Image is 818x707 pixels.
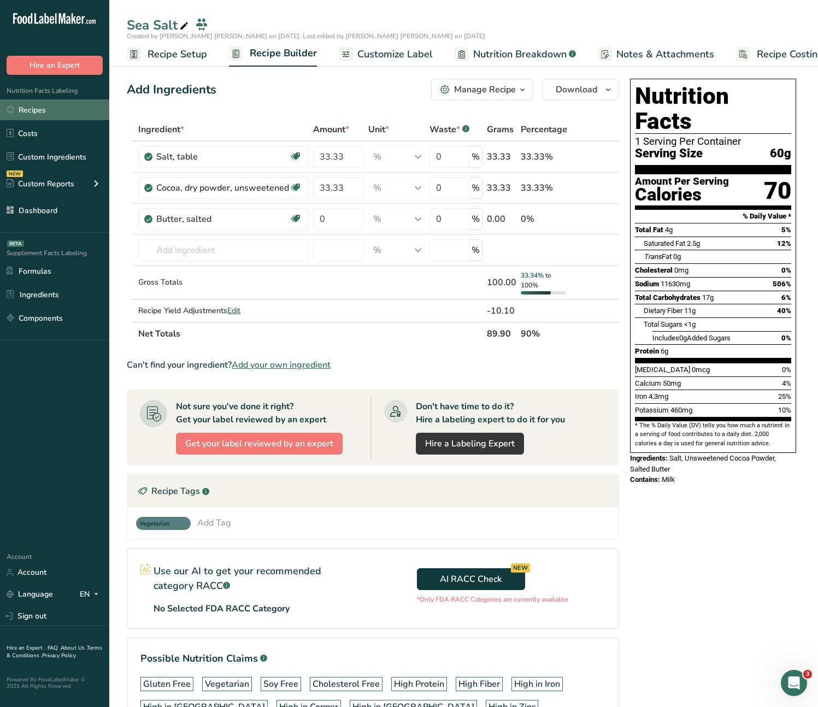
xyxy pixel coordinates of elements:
span: Cholesterol [635,266,673,274]
div: Waste [429,123,469,136]
span: Recipe Builder [250,46,317,61]
div: Vegetarian [205,677,249,691]
span: 60g [770,147,791,161]
i: Trans [644,252,662,261]
a: Privacy Policy [42,652,76,659]
input: Add Ingredient [138,239,309,261]
span: Percentage [521,123,567,136]
a: Hire a Labeling Expert [416,433,524,455]
span: 4% [782,379,791,387]
div: Can't find your ingredient? [127,358,619,372]
span: <1g [684,320,696,328]
span: Nutrition Breakdown [473,47,567,62]
div: NEW [511,563,530,573]
button: Manage Recipe [431,79,533,101]
span: 6% [781,293,791,302]
span: Salt, Unsweetened Cocoa Powder, Salted Butter [630,454,776,473]
th: 90% [519,322,569,345]
div: Add Ingredients [127,81,216,99]
div: Recipe Yield Adjustments [138,305,309,316]
div: Cocoa, dry powder, unsweetened [156,181,289,195]
div: High Protein [394,677,444,691]
span: 0g [673,252,681,261]
div: Calories [635,187,729,203]
span: 10% [778,406,791,414]
span: 4g [665,226,673,234]
span: 0mcg [692,366,710,374]
span: Created by [PERSON_NAME] [PERSON_NAME] on [DATE], Last edited by [PERSON_NAME] [PERSON_NAME] on [... [127,32,485,40]
span: 40% [777,307,791,315]
span: 33.34% [521,271,544,280]
section: * The % Daily Value (DV) tells you how much a nutrient in a serving of food contributes to a dail... [635,421,791,448]
span: Get your label reviewed by an expert [185,437,333,450]
span: Ingredient [138,123,184,136]
section: % Daily Value * [635,210,791,223]
span: Amount [313,123,349,136]
div: Cholesterol Free [313,677,380,691]
div: 33.33 [487,181,516,195]
a: FAQ . [48,644,61,652]
span: 5% [781,226,791,234]
div: Add Tag [197,516,231,529]
span: 0mg [674,266,688,274]
div: 0% [521,213,567,226]
span: Fat [644,252,672,261]
span: Recipe Setup [148,47,207,62]
div: EN [80,588,103,601]
a: Nutrition Breakdown [455,42,576,67]
div: Not sure you've done it right? Get your label reviewed by an expert [176,400,326,426]
span: Milk [662,475,675,484]
span: 0% [781,266,791,274]
button: Download [542,79,619,101]
span: 506% [773,280,791,288]
div: High in Iron [514,677,560,691]
a: Recipe Setup [127,42,207,67]
button: AI RACC Check NEW [417,568,525,590]
span: 17g [702,293,714,302]
a: Recipe Builder [229,41,317,67]
span: 0% [782,366,791,374]
span: 2.5g [687,239,700,248]
span: 0g [679,334,687,342]
span: Total Sugars [644,320,682,328]
span: Contains: [630,475,660,484]
div: -10.10 [487,304,516,317]
div: 33.33 [487,150,516,163]
span: Total Carbohydrates [635,293,701,302]
a: Language [7,585,53,604]
span: Total Fat [635,226,663,234]
p: No Selected FDA RACC Category [154,602,290,615]
span: Dietary Fiber [644,307,682,315]
span: 4.3mg [649,392,668,400]
span: Protein [635,347,659,355]
div: BETA [7,240,24,247]
span: 3 [803,670,812,679]
p: Use our AI to get your recommended category RACC [154,564,360,593]
div: Soy Free [263,677,298,691]
div: Gross Totals [138,276,309,288]
div: Powered By FoodLabelMaker © 2025 All Rights Reserved [7,676,103,690]
span: Unit [368,123,389,136]
a: Notes & Attachments [598,42,714,67]
span: 460mg [670,406,692,414]
div: Amount Per Serving [635,176,729,187]
div: 1 Serving Per Container [635,136,791,147]
div: High Fiber [458,677,500,691]
th: 89.90 [485,322,519,345]
div: NEW [7,170,23,177]
span: Iron [635,392,647,400]
span: Add your own ingredient [232,358,331,372]
div: Custom Reports [7,178,74,190]
div: Gluten Free [143,677,191,691]
h1: Possible Nutrition Claims [140,651,605,666]
div: Butter, salted [156,213,289,226]
div: Salt, table [156,150,289,163]
a: Hire an Expert . [7,644,45,652]
span: Customize Label [357,47,433,62]
span: 11630mg [661,280,690,288]
h1: Nutrition Facts [635,84,791,134]
div: 33.33% [521,181,567,195]
span: Saturated Fat [644,239,685,248]
span: 11g [684,307,696,315]
div: Recipe Tags [127,475,619,508]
